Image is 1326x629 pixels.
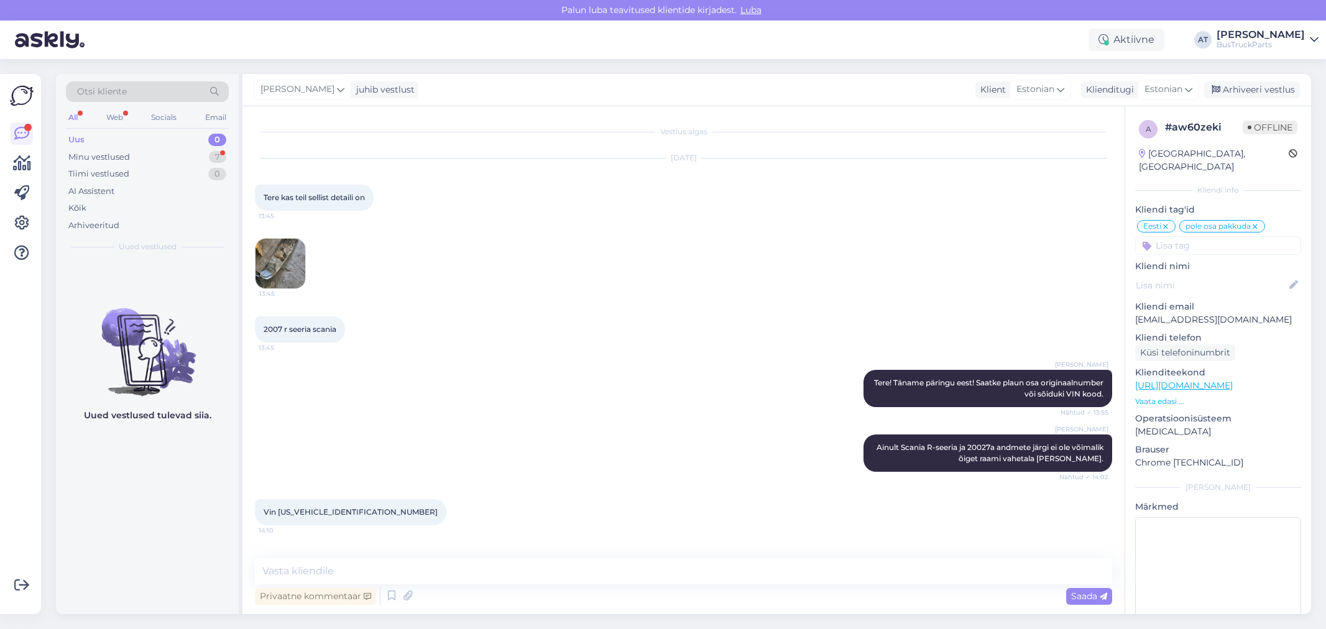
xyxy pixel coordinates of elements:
[259,211,305,221] span: 13:45
[1136,278,1287,292] input: Lisa nimi
[975,83,1006,96] div: Klient
[1135,203,1301,216] p: Kliendi tag'id
[1186,223,1251,230] span: pole osa pakkuda
[259,289,306,298] span: 13:45
[255,126,1112,137] div: Vestlus algas
[264,193,365,202] span: Tere kas teil sellist detaili on
[1061,408,1108,417] span: Nähtud ✓ 13:55
[1165,120,1243,135] div: # aw60zeki
[208,134,226,146] div: 0
[1204,81,1300,98] div: Arhiveeri vestlus
[260,83,334,96] span: [PERSON_NAME]
[1081,83,1134,96] div: Klienditugi
[264,507,438,517] span: Vin [US_VEHICLE_IDENTIFICATION_NUMBER]
[1135,396,1301,407] p: Vaata edasi ...
[1135,425,1301,438] p: [MEDICAL_DATA]
[208,168,226,180] div: 0
[1135,443,1301,456] p: Brauser
[255,588,376,605] div: Privaatne kommentaar
[77,85,127,98] span: Otsi kliente
[1071,590,1107,602] span: Saada
[1135,482,1301,493] div: [PERSON_NAME]
[1135,412,1301,425] p: Operatsioonisüsteem
[1144,83,1182,96] span: Estonian
[259,343,305,352] span: 13:45
[68,202,86,214] div: Kõik
[259,526,305,535] span: 14:10
[56,286,239,398] img: No chats
[1016,83,1054,96] span: Estonian
[1135,236,1301,255] input: Lisa tag
[1135,331,1301,344] p: Kliendi telefon
[1217,40,1305,50] div: BusTruckParts
[1135,300,1301,313] p: Kliendi email
[1135,366,1301,379] p: Klienditeekond
[209,151,226,163] div: 7
[1135,185,1301,196] div: Kliendi info
[84,409,211,422] p: Uued vestlused tulevad siia.
[1135,500,1301,513] p: Märkmed
[10,84,34,108] img: Askly Logo
[1059,472,1108,482] span: Nähtud ✓ 14:02
[1143,223,1161,230] span: Eesti
[1135,380,1233,391] a: [URL][DOMAIN_NAME]
[1243,121,1297,134] span: Offline
[255,152,1112,163] div: [DATE]
[68,168,129,180] div: Tiimi vestlused
[1217,30,1305,40] div: [PERSON_NAME]
[1194,31,1212,48] div: AT
[68,185,114,198] div: AI Assistent
[256,239,305,288] img: Attachment
[104,109,126,126] div: Web
[1089,29,1164,51] div: Aktiivne
[119,241,177,252] span: Uued vestlused
[66,109,80,126] div: All
[351,83,415,96] div: juhib vestlust
[203,109,229,126] div: Email
[68,134,85,146] div: Uus
[1217,30,1319,50] a: [PERSON_NAME]BusTruckParts
[1135,456,1301,469] p: Chrome [TECHNICAL_ID]
[1146,124,1151,134] span: a
[874,378,1105,398] span: Tere! Täname päringu eest! Saatke plaun osa originaalnumber või sõiduki VIN kood.
[1055,360,1108,369] span: [PERSON_NAME]
[149,109,179,126] div: Socials
[1139,147,1289,173] div: [GEOGRAPHIC_DATA], [GEOGRAPHIC_DATA]
[68,219,119,232] div: Arhiveeritud
[1135,313,1301,326] p: [EMAIL_ADDRESS][DOMAIN_NAME]
[1135,344,1235,361] div: Küsi telefoninumbrit
[1055,425,1108,434] span: [PERSON_NAME]
[264,324,336,334] span: 2007 r seeria scania
[877,443,1105,463] span: Ainult Scania R-seeria ja 20027a andmete järgi ei ole võimalik õiget raami vahetala [PERSON_NAME].
[737,4,765,16] span: Luba
[68,151,130,163] div: Minu vestlused
[1135,260,1301,273] p: Kliendi nimi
